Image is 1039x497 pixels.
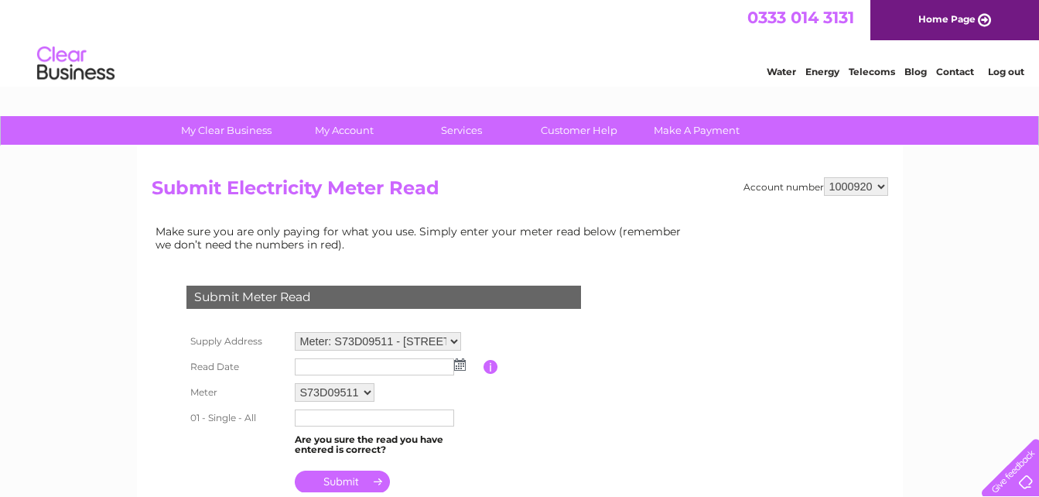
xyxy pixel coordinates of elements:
[36,40,115,87] img: logo.png
[747,8,854,27] a: 0333 014 3131
[183,406,291,430] th: 01 - Single - All
[162,116,290,145] a: My Clear Business
[633,116,760,145] a: Make A Payment
[805,66,839,77] a: Energy
[295,471,390,492] input: Submit
[183,355,291,379] th: Read Date
[155,9,886,75] div: Clear Business is a trading name of Verastar Limited (registered in [GEOGRAPHIC_DATA] No. 3667643...
[186,286,581,309] div: Submit Meter Read
[183,379,291,406] th: Meter
[743,177,888,196] div: Account number
[280,116,408,145] a: My Account
[152,221,693,254] td: Make sure you are only paying for what you use. Simply enter your meter read below (remember we d...
[767,66,796,77] a: Water
[515,116,643,145] a: Customer Help
[398,116,525,145] a: Services
[291,430,484,460] td: Are you sure the read you have entered is correct?
[904,66,927,77] a: Blog
[988,66,1024,77] a: Log out
[152,177,888,207] h2: Submit Electricity Meter Read
[484,360,498,374] input: Information
[936,66,974,77] a: Contact
[849,66,895,77] a: Telecoms
[183,328,291,355] th: Supply Address
[454,358,466,371] img: ...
